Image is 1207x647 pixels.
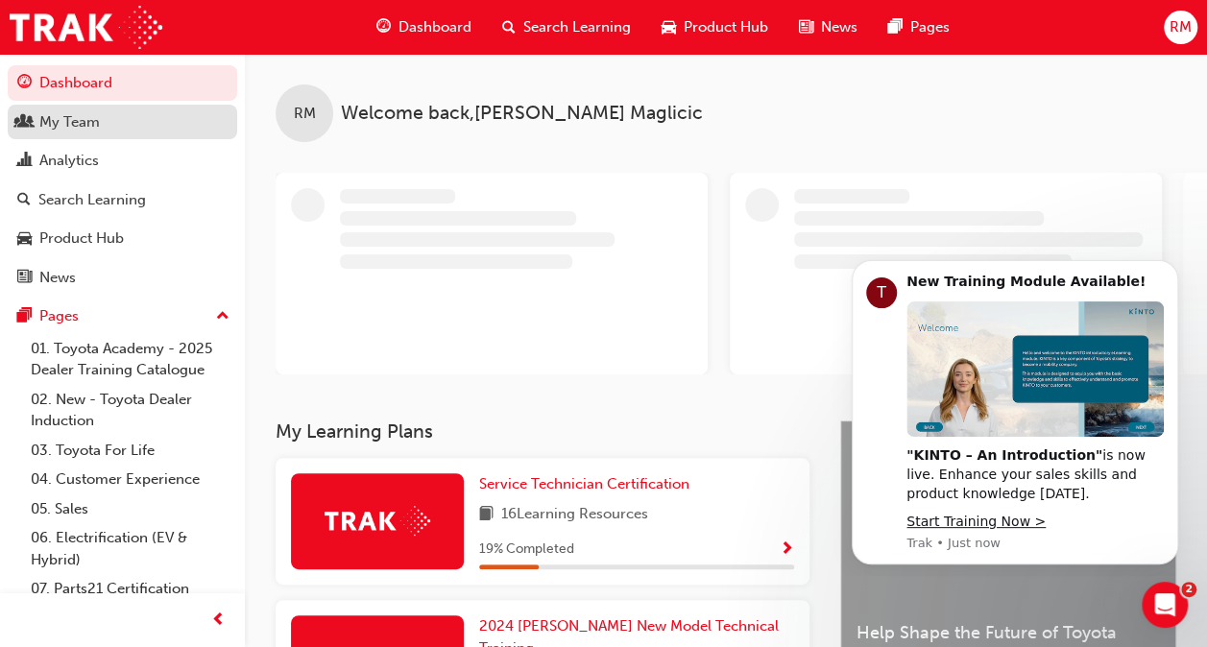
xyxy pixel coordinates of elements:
[1170,16,1192,38] span: RM
[8,143,237,179] a: Analytics
[8,299,237,334] button: Pages
[684,16,768,38] span: Product Hub
[799,15,813,39] span: news-icon
[501,503,648,527] span: 16 Learning Resources
[17,230,32,248] span: car-icon
[479,503,494,527] span: book-icon
[888,15,903,39] span: pages-icon
[873,8,965,47] a: pages-iconPages
[487,8,646,47] a: search-iconSearch Learning
[780,538,794,562] button: Show Progress
[39,267,76,289] div: News
[376,15,391,39] span: guage-icon
[39,228,124,250] div: Product Hub
[823,244,1207,576] iframe: Intercom notifications message
[17,114,32,132] span: people-icon
[39,111,100,133] div: My Team
[39,305,79,327] div: Pages
[8,61,237,299] button: DashboardMy TeamAnalyticsSearch LearningProduct HubNews
[23,465,237,494] a: 04. Customer Experience
[8,221,237,256] a: Product Hub
[1164,11,1197,44] button: RM
[8,260,237,296] a: News
[23,574,237,604] a: 07. Parts21 Certification
[1181,582,1196,597] span: 2
[23,494,237,524] a: 05. Sales
[1142,582,1188,628] iframe: Intercom live chat
[910,16,950,38] span: Pages
[23,334,237,385] a: 01. Toyota Academy - 2025 Dealer Training Catalogue
[479,475,689,492] span: Service Technician Certification
[276,420,809,443] h3: My Learning Plans
[341,103,703,125] span: Welcome back , [PERSON_NAME] Maglicic
[294,103,316,125] span: RM
[780,541,794,559] span: Show Progress
[211,609,226,633] span: prev-icon
[17,270,32,287] span: news-icon
[38,189,146,211] div: Search Learning
[361,8,487,47] a: guage-iconDashboard
[8,182,237,218] a: Search Learning
[479,473,697,495] a: Service Technician Certification
[17,153,32,170] span: chart-icon
[8,65,237,101] a: Dashboard
[502,15,516,39] span: search-icon
[646,8,784,47] a: car-iconProduct Hub
[39,150,99,172] div: Analytics
[325,506,430,536] img: Trak
[398,16,471,38] span: Dashboard
[23,523,237,574] a: 06. Electrification (EV & Hybrid)
[8,105,237,140] a: My Team
[23,436,237,466] a: 03. Toyota For Life
[479,539,574,561] span: 19 % Completed
[216,304,229,329] span: up-icon
[17,192,31,209] span: search-icon
[17,308,32,325] span: pages-icon
[523,16,631,38] span: Search Learning
[821,16,857,38] span: News
[23,385,237,436] a: 02. New - Toyota Dealer Induction
[10,6,162,49] img: Trak
[784,8,873,47] a: news-iconNews
[17,75,32,92] span: guage-icon
[662,15,676,39] span: car-icon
